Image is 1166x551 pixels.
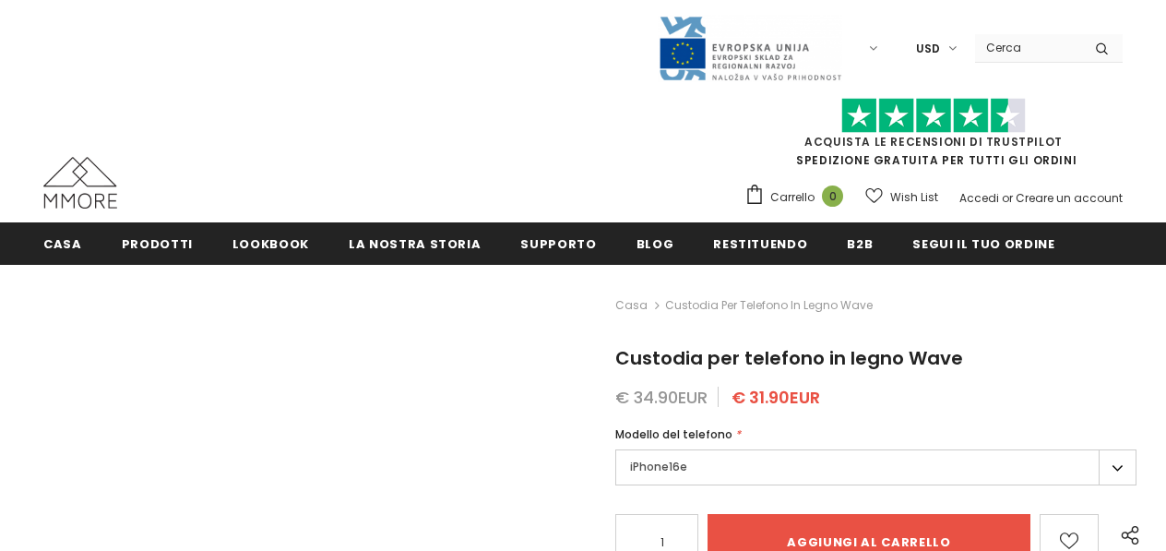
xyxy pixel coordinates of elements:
[615,294,648,317] a: Casa
[912,222,1054,264] a: Segui il tuo ordine
[1016,190,1123,206] a: Creare un account
[975,34,1081,61] input: Search Site
[615,345,963,371] span: Custodia per telefono in legno Wave
[744,106,1123,168] span: SPEDIZIONE GRATUITA PER TUTTI GLI ORDINI
[349,235,481,253] span: La nostra storia
[732,386,820,409] span: € 31.90EUR
[232,222,309,264] a: Lookbook
[847,222,873,264] a: B2B
[637,235,674,253] span: Blog
[637,222,674,264] a: Blog
[713,222,807,264] a: Restituendo
[122,222,193,264] a: Prodotti
[912,235,1054,253] span: Segui il tuo ordine
[822,186,843,207] span: 0
[959,190,999,206] a: Accedi
[665,294,873,317] span: Custodia per telefono in legno Wave
[916,40,940,58] span: USD
[658,15,842,82] img: Javni Razpis
[349,222,481,264] a: La nostra storia
[122,235,193,253] span: Prodotti
[615,426,732,442] span: Modello del telefono
[615,449,1136,485] label: iPhone16e
[1002,190,1013,206] span: or
[713,235,807,253] span: Restituendo
[658,40,842,55] a: Javni Razpis
[520,222,596,264] a: supporto
[890,188,938,207] span: Wish List
[43,157,117,209] img: Casi MMORE
[841,98,1026,134] img: Fidati di Pilot Stars
[865,181,938,213] a: Wish List
[232,235,309,253] span: Lookbook
[744,184,852,211] a: Carrello 0
[770,188,815,207] span: Carrello
[847,235,873,253] span: B2B
[520,235,596,253] span: supporto
[804,134,1063,150] a: Acquista le recensioni di TrustPilot
[43,222,82,264] a: Casa
[43,235,82,253] span: Casa
[615,386,708,409] span: € 34.90EUR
